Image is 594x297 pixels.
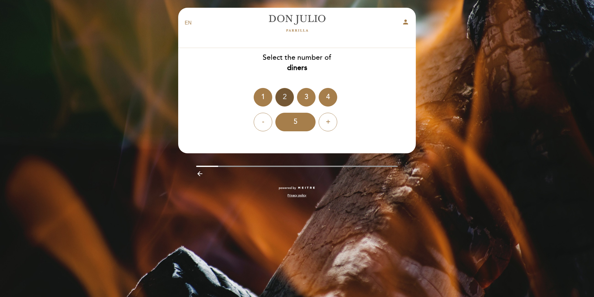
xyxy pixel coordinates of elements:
button: person [402,18,409,28]
a: Privacy policy [287,193,306,198]
div: Select the number of [178,53,416,73]
div: 3 [297,88,316,107]
img: MEITRE [298,186,315,190]
div: - [254,113,272,131]
i: person [402,18,409,26]
div: 2 [275,88,294,107]
div: 4 [319,88,337,107]
b: diners [287,63,307,72]
div: + [319,113,337,131]
div: 5 [275,113,316,131]
div: 1 [254,88,272,107]
a: [PERSON_NAME] [258,15,336,32]
span: powered by [279,186,296,190]
a: powered by [279,186,315,190]
i: arrow_backward [196,170,204,177]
